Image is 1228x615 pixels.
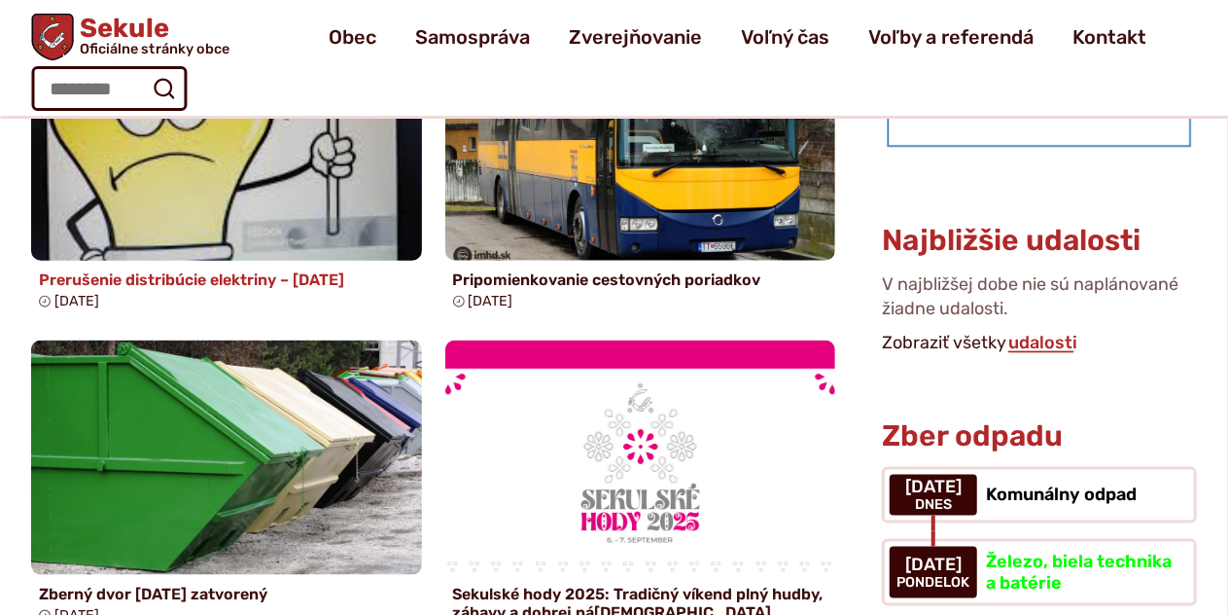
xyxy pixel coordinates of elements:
[73,16,228,56] h1: Sekule
[39,585,414,603] h4: Zberný dvor [DATE] zatvorený
[469,293,513,309] span: [DATE]
[882,539,1197,606] a: Železo, biela technika a batérie [DATE] pondelok
[882,225,1140,257] h3: Najbližšie udalosti
[882,467,1197,524] a: Komunálny odpad [DATE] Dnes
[329,10,376,64] a: Obec
[882,272,1197,329] p: V najbližšej dobe nie sú naplánované žiadne udalosti.
[453,271,828,289] h4: Pripomienkovanie cestovných poriadkov
[80,42,229,55] span: Oficiálne stránky obce
[569,10,702,64] a: Zverejňovanie
[741,10,829,64] a: Voľný čas
[415,10,530,64] a: Samospráva
[1072,10,1146,64] a: Kontakt
[882,329,1197,358] p: Zobraziť všetky
[905,497,962,513] span: Dnes
[31,14,228,60] a: Logo Sekule, prejsť na domovskú stránku.
[31,14,73,60] img: Prejsť na domovskú stránku
[905,478,962,497] span: [DATE]
[868,10,1034,64] a: Voľby a referendá
[897,575,970,591] span: pondelok
[445,26,836,317] a: Pripomienkovanie cestovných poriadkov [DATE]
[54,293,99,309] span: [DATE]
[986,484,1137,505] span: Komunálny odpad
[882,420,1197,452] h3: Zber odpadu
[897,556,970,575] span: [DATE]
[1006,332,1079,353] a: Zobraziť všetky udalosti
[31,26,422,317] a: Prerušenie distribúcie elektriny – [DATE] [DATE]
[986,551,1172,594] span: Železo, biela technika a batérie
[39,271,414,289] h4: Prerušenie distribúcie elektriny – [DATE]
